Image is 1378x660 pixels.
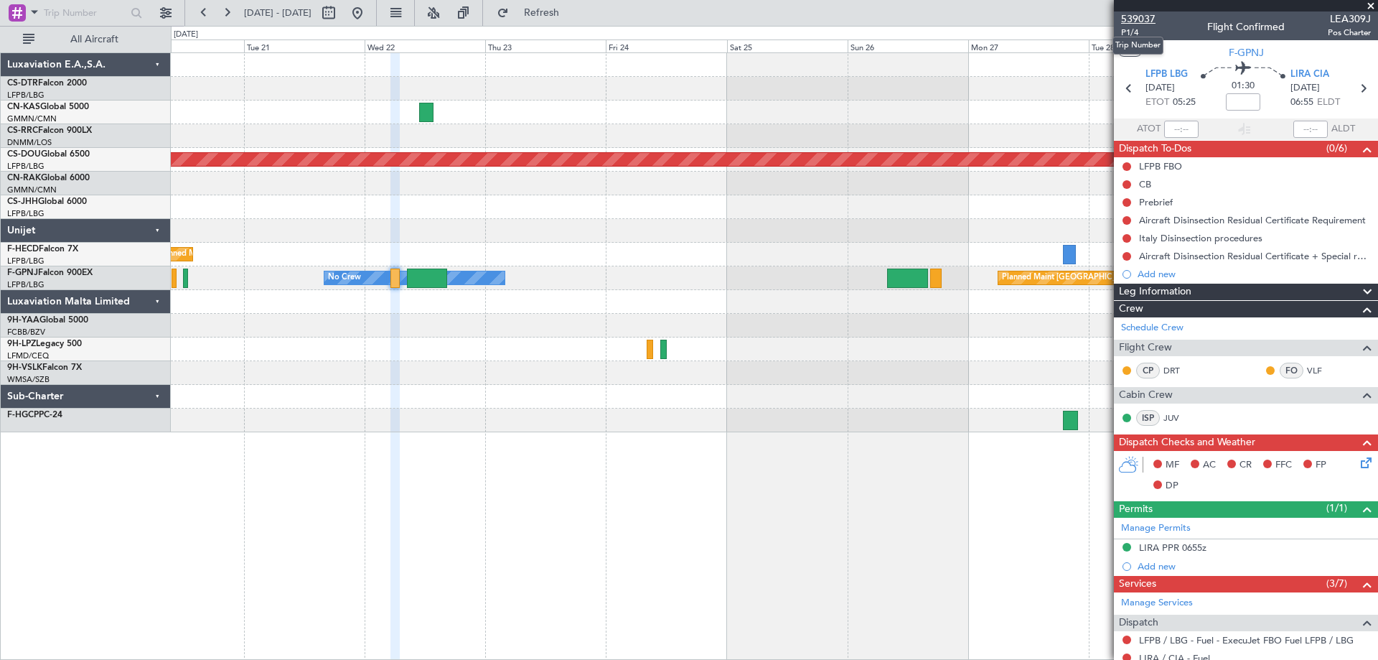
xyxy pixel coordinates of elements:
[244,39,365,52] div: Tue 21
[1121,521,1191,536] a: Manage Permits
[1139,232,1262,244] div: Italy Disinsection procedures
[1328,11,1371,27] span: LEA309J
[7,411,39,419] span: F-HGCP
[1232,79,1255,93] span: 01:30
[7,79,38,88] span: CS-DTR
[7,411,62,419] a: F-HGCPPC-24
[848,39,968,52] div: Sun 26
[1166,458,1179,473] span: MF
[1136,410,1160,426] div: ISP
[7,79,87,88] a: CS-DTRFalcon 2000
[1136,363,1160,378] div: CP
[1119,301,1143,317] span: Crew
[1119,576,1156,592] span: Services
[1119,284,1191,300] span: Leg Information
[7,113,57,124] a: GMMN/CMN
[1089,39,1209,52] div: Tue 28
[7,150,90,159] a: CS-DOUGlobal 6500
[1119,141,1191,157] span: Dispatch To-Dos
[7,137,52,148] a: DNMM/LOS
[1326,576,1347,591] span: (3/7)
[1163,412,1196,424] a: JUV
[1119,501,1153,518] span: Permits
[7,90,44,101] a: LFPB/LBG
[1316,458,1326,473] span: FP
[7,103,40,111] span: CN-KAS
[1119,615,1158,631] span: Dispatch
[244,6,311,19] span: [DATE] - [DATE]
[174,29,198,41] div: [DATE]
[1119,340,1172,356] span: Flight Crew
[7,174,90,182] a: CN-RAKGlobal 6000
[1139,196,1173,208] div: Prebrief
[1164,121,1199,138] input: --:--
[7,269,38,277] span: F-GPNJ
[1121,596,1193,610] a: Manage Services
[1119,387,1173,404] span: Cabin Crew
[1139,178,1151,190] div: CB
[7,374,50,385] a: WMSA/SZB
[7,197,87,206] a: CS-JHHGlobal 6000
[7,208,44,219] a: LFPB/LBG
[7,245,39,254] span: F-HECD
[1173,96,1196,110] span: 05:25
[7,316,39,325] span: 9H-YAA
[1326,141,1347,156] span: (0/6)
[1280,363,1303,378] div: FO
[1138,560,1371,572] div: Add new
[968,39,1089,52] div: Mon 27
[1328,27,1371,39] span: Pos Charter
[1138,268,1371,280] div: Add new
[7,174,41,182] span: CN-RAK
[7,350,49,361] a: LFMD/CEQ
[512,8,572,18] span: Refresh
[7,340,36,348] span: 9H-LPZ
[1145,96,1169,110] span: ETOT
[7,150,41,159] span: CS-DOU
[7,103,89,111] a: CN-KASGlobal 5000
[1290,68,1329,82] span: LIRA CIA
[1207,19,1285,34] div: Flight Confirmed
[1166,479,1178,493] span: DP
[727,39,848,52] div: Sat 25
[7,327,45,338] a: FCBB/BZV
[1002,267,1228,289] div: Planned Maint [GEOGRAPHIC_DATA] ([GEOGRAPHIC_DATA])
[7,340,82,348] a: 9H-LPZLegacy 500
[1139,542,1206,554] div: LIRA PPR 0655z
[37,34,151,45] span: All Aircraft
[1139,160,1182,172] div: LFPB FBO
[7,256,44,266] a: LFPB/LBG
[1229,45,1264,60] span: F-GPNJ
[7,197,38,206] span: CS-JHH
[7,126,38,135] span: CS-RRC
[1119,434,1255,451] span: Dispatch Checks and Weather
[1145,81,1175,96] span: [DATE]
[1121,321,1184,335] a: Schedule Crew
[1145,68,1188,82] span: LFPB LBG
[1326,501,1347,516] span: (1/1)
[7,269,93,277] a: F-GPNJFalcon 900EX
[1290,96,1313,110] span: 06:55
[7,363,42,372] span: 9H-VSLK
[7,316,88,325] a: 9H-YAAGlobal 5000
[7,363,82,372] a: 9H-VSLKFalcon 7X
[1121,11,1156,27] span: 539037
[1290,81,1320,96] span: [DATE]
[365,39,485,52] div: Wed 22
[1112,37,1163,55] div: Trip Number
[123,39,244,52] div: Mon 20
[7,279,44,290] a: LFPB/LBG
[1163,364,1196,377] a: DRT
[7,245,78,254] a: F-HECDFalcon 7X
[1137,122,1161,136] span: ATOT
[1139,214,1366,226] div: Aircraft Disinsection Residual Certificate Requirement
[1317,96,1340,110] span: ELDT
[1203,458,1216,473] span: AC
[606,39,726,52] div: Fri 24
[490,1,576,24] button: Refresh
[7,161,44,172] a: LFPB/LBG
[1139,634,1354,646] a: LFPB / LBG - Fuel - ExecuJet FBO Fuel LFPB / LBG
[16,28,156,51] button: All Aircraft
[485,39,606,52] div: Thu 23
[7,126,92,135] a: CS-RRCFalcon 900LX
